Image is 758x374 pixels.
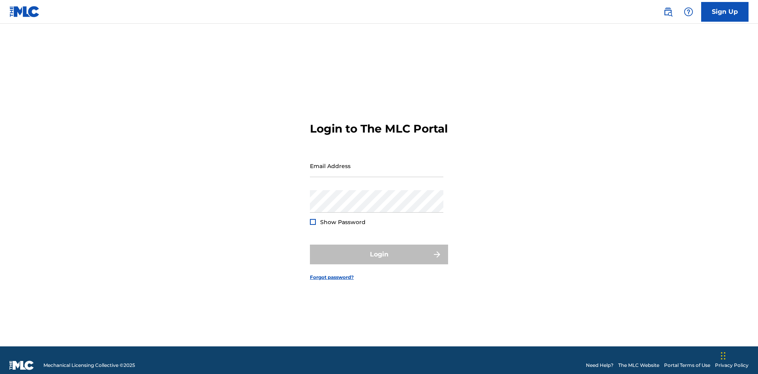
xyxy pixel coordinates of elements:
[618,362,659,369] a: The MLC Website
[43,362,135,369] span: Mechanical Licensing Collective © 2025
[320,219,366,226] span: Show Password
[310,274,354,281] a: Forgot password?
[721,344,726,368] div: Drag
[664,362,710,369] a: Portal Terms of Use
[9,361,34,370] img: logo
[681,4,696,20] div: Help
[9,6,40,17] img: MLC Logo
[715,362,749,369] a: Privacy Policy
[701,2,749,22] a: Sign Up
[586,362,614,369] a: Need Help?
[684,7,693,17] img: help
[719,336,758,374] iframe: Chat Widget
[660,4,676,20] a: Public Search
[310,122,448,136] h3: Login to The MLC Portal
[663,7,673,17] img: search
